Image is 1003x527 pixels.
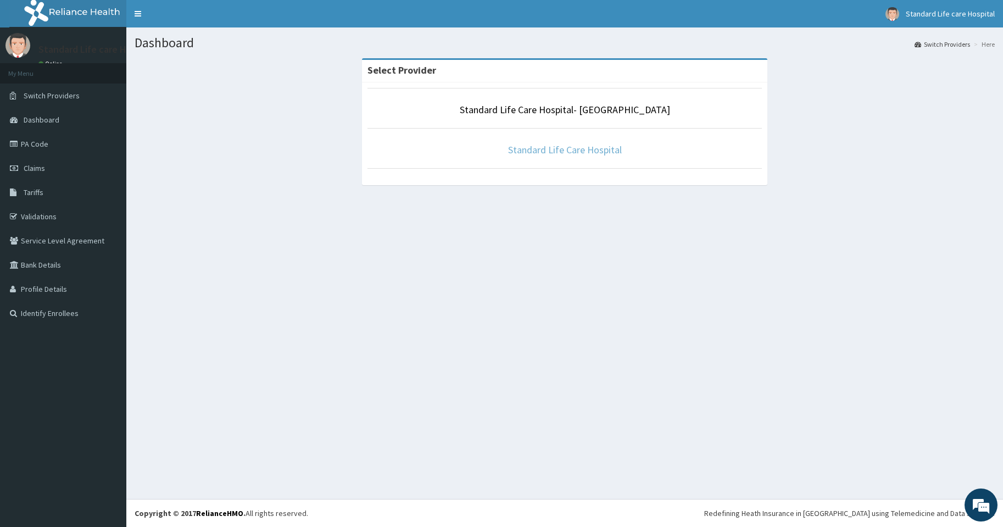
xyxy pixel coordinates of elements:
[24,91,80,101] span: Switch Providers
[38,60,65,68] a: Online
[196,508,243,518] a: RelianceHMO
[508,143,622,156] a: Standard Life Care Hospital
[460,103,670,116] a: Standard Life Care Hospital- [GEOGRAPHIC_DATA]
[24,163,45,173] span: Claims
[135,508,246,518] strong: Copyright © 2017 .
[126,499,1003,527] footer: All rights reserved.
[971,40,995,49] li: Here
[915,40,970,49] a: Switch Providers
[704,508,995,519] div: Redefining Heath Insurance in [GEOGRAPHIC_DATA] using Telemedicine and Data Science!
[24,115,59,125] span: Dashboard
[885,7,899,21] img: User Image
[135,36,995,50] h1: Dashboard
[24,187,43,197] span: Tariffs
[367,64,436,76] strong: Select Provider
[5,33,30,58] img: User Image
[906,9,995,19] span: Standard Life care Hospital
[38,45,156,54] p: Standard Life care Hospital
